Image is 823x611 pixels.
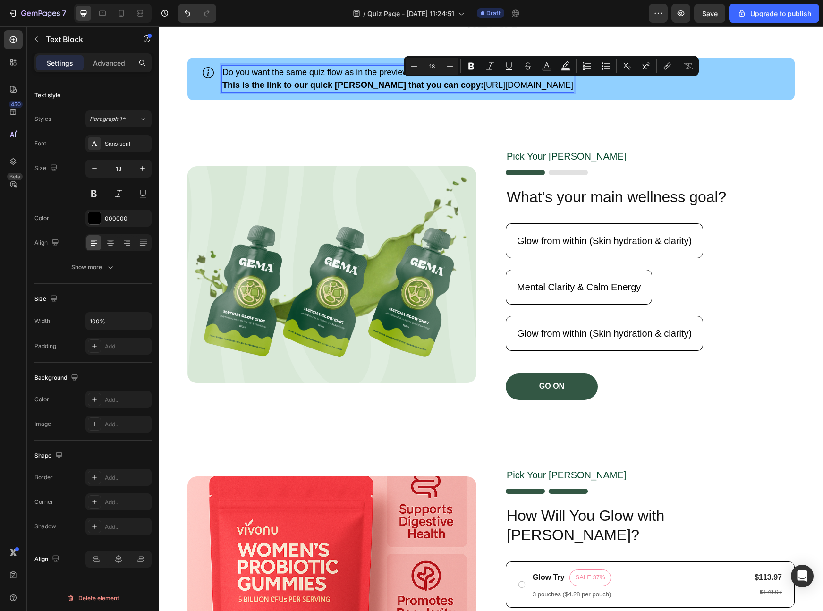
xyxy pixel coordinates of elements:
[791,565,814,587] div: Open Intercom Messenger
[85,110,152,127] button: Paragraph 1*
[594,561,624,571] div: $179.97
[105,396,149,404] div: Add...
[34,372,80,384] div: Background
[34,395,49,404] div: Color
[363,8,365,18] span: /
[105,140,149,148] div: Sans-serif
[358,301,533,313] p: Glow from within (Skin hydration & clarity)
[47,58,73,68] p: Settings
[159,26,823,611] iframe: Design area
[34,450,65,462] div: Shape
[729,4,819,23] button: Upgrade to publish
[34,498,53,506] div: Corner
[34,342,56,350] div: Padding
[347,160,636,182] h2: What’s your main wellness goal?
[34,293,59,305] div: Size
[347,197,544,232] button: <p>Glow from within (Skin hydration &amp; clarity)</p>
[348,124,635,136] p: Pick Your [PERSON_NAME]
[347,462,429,467] img: gempages_432750572815254551-8f31c544-7b2d-4056-9450-d2e40f9a22d2.png
[348,442,635,455] p: Pick Your [PERSON_NAME]
[358,208,533,221] p: Glow from within (Skin hydration & clarity)
[34,139,46,148] div: Font
[367,8,454,18] span: Quiz Page - [DATE] 11:24:51
[694,4,725,23] button: Save
[71,263,115,272] div: Show more
[34,317,50,325] div: Width
[105,420,149,429] div: Add...
[178,4,216,23] div: Undo/Redo
[9,101,23,108] div: 450
[105,498,149,507] div: Add...
[347,289,544,324] button: <p>Glow from within (Skin hydration &amp; clarity)</p>
[411,543,452,559] pre: SALE 37%
[34,522,56,531] div: Shadow
[105,474,149,482] div: Add...
[358,255,482,267] p: Mental Clarity & Calm Energy
[93,58,125,68] p: Advanced
[46,34,126,45] p: Text Block
[34,591,152,606] button: Delete element
[67,593,119,604] div: Delete element
[34,214,49,222] div: Color
[404,56,699,76] div: Editor contextual toolbar
[380,355,405,365] div: Rich Text Editor. Editing area: main
[34,115,51,123] div: Styles
[105,523,149,531] div: Add...
[4,4,70,23] button: 7
[105,214,149,223] div: 000000
[34,91,60,100] div: Text style
[737,8,811,18] div: Upgrade to publish
[34,259,152,276] button: Show more
[347,479,636,520] h2: How Will You Glow with [PERSON_NAME]?
[86,313,151,330] input: Auto
[373,564,586,572] p: 3 pouches ($4.28 per pouch)
[373,545,406,557] p: Glow Try
[7,173,23,180] div: Beta
[34,473,53,482] div: Border
[347,243,493,278] button: <p>Mental Clarity &amp; Calm Energy</p>
[702,9,718,17] span: Save
[34,237,61,249] div: Align
[34,162,59,175] div: Size
[62,8,66,19] p: 7
[90,115,126,123] span: Paragraph 1*
[347,144,429,149] img: gempages_432750572815254551-9e90c858-8e43-4067-892b-19f844d277c5.png
[486,9,501,17] span: Draft
[594,545,624,557] div: $113.97
[34,420,51,428] div: Image
[347,347,439,373] button: <p>GO ON</p>
[105,342,149,351] div: Add...
[380,355,405,365] p: GO ON
[34,553,61,566] div: Align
